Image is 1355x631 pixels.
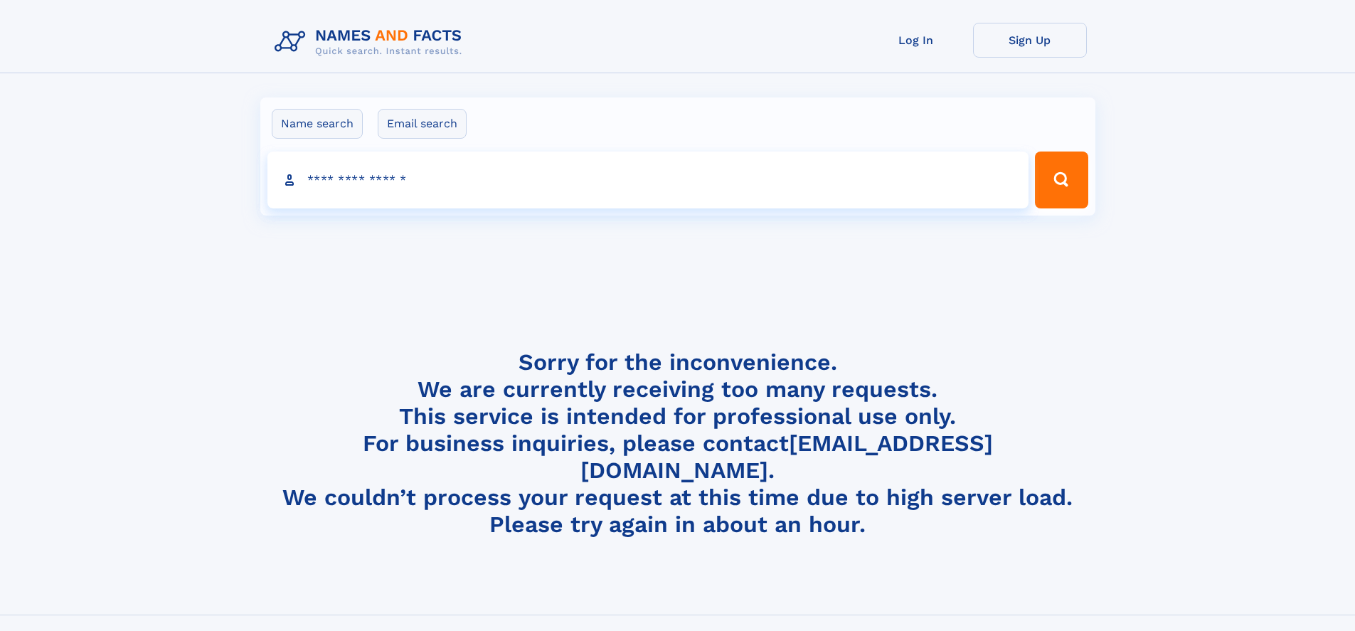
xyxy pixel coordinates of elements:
[267,152,1029,208] input: search input
[859,23,973,58] a: Log In
[378,109,467,139] label: Email search
[269,349,1087,539] h4: Sorry for the inconvenience. We are currently receiving too many requests. This service is intend...
[1035,152,1088,208] button: Search Button
[973,23,1087,58] a: Sign Up
[269,23,474,61] img: Logo Names and Facts
[272,109,363,139] label: Name search
[580,430,993,484] a: [EMAIL_ADDRESS][DOMAIN_NAME]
